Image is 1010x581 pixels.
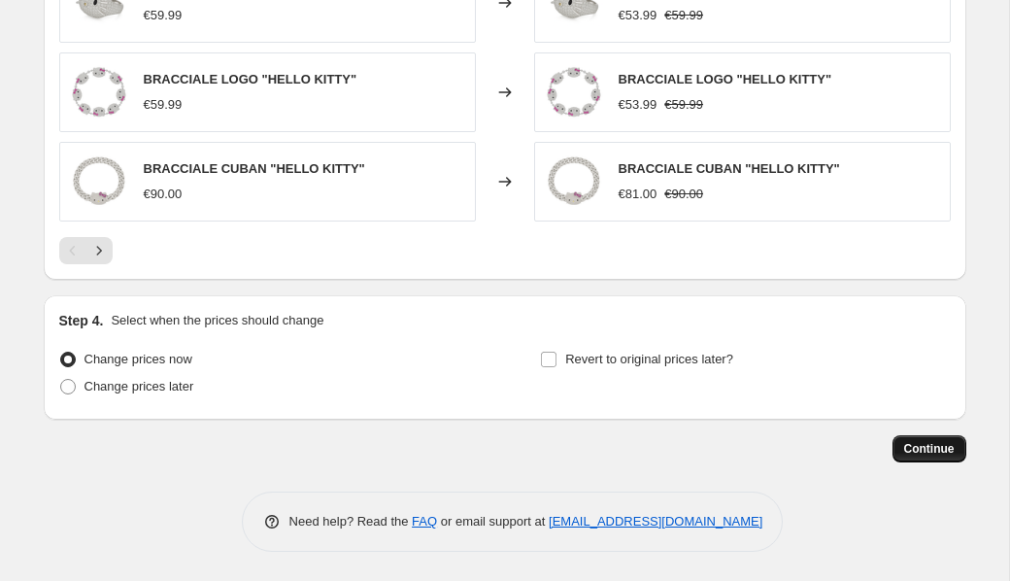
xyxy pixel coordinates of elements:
span: Change prices later [84,379,194,393]
button: Continue [892,435,966,462]
div: €81.00 [619,185,657,204]
p: Select when the prices should change [111,311,323,330]
span: Need help? Read the [289,514,413,529]
strike: €59.99 [664,6,703,25]
img: 2EB51E57-730B-42DE-977D-117C4CB29651_80x.png [545,63,603,121]
span: BRACCIALE LOGO "HELLO KITTY" [619,72,832,86]
div: €53.99 [619,6,657,25]
span: BRACCIALE CUBAN "HELLO KITTY" [144,161,365,176]
img: 3957B217-B2CF-4BFC-BD38-AF102C547377_80x.png [545,153,603,211]
span: or email support at [437,514,549,529]
a: [EMAIL_ADDRESS][DOMAIN_NAME] [549,514,762,529]
img: 3957B217-B2CF-4BFC-BD38-AF102C547377_80x.png [70,153,128,211]
img: 2EB51E57-730B-42DE-977D-117C4CB29651_80x.png [70,63,128,121]
nav: Pagination [59,237,113,264]
span: Continue [904,441,955,457]
div: €59.99 [144,95,183,115]
span: BRACCIALE CUBAN "HELLO KITTY" [619,161,840,176]
span: Revert to original prices later? [565,352,733,366]
h2: Step 4. [59,311,104,330]
div: €59.99 [144,6,183,25]
span: BRACCIALE LOGO "HELLO KITTY" [144,72,357,86]
strike: €59.99 [664,95,703,115]
div: €90.00 [144,185,183,204]
strike: €90.00 [664,185,703,204]
button: Next [85,237,113,264]
a: FAQ [412,514,437,529]
div: €53.99 [619,95,657,115]
span: Change prices now [84,352,192,366]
